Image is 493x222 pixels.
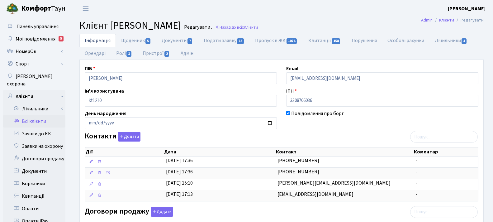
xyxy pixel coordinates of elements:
label: Повідомлення про борг [291,110,344,117]
a: Документи [156,34,198,47]
button: Контакти [118,132,140,142]
a: Подати заявку [198,34,250,47]
a: Спорт [3,58,65,70]
a: Порушення [346,34,382,47]
small: Редагувати . [183,24,212,30]
b: Комфорт [21,3,51,13]
span: 2 [164,51,169,57]
a: Щоденник [116,34,156,47]
span: - [415,157,417,164]
span: Панель управління [17,23,59,30]
span: [PERSON_NAME][EMAIL_ADDRESS][DOMAIN_NAME] [277,180,391,186]
th: Дії [85,147,164,156]
span: [PHONE_NUMBER] [277,157,319,164]
span: [DATE] 17:36 [166,168,193,175]
span: Клієнт [PERSON_NAME] [79,18,181,33]
label: Ім'я користувача [85,87,124,95]
label: ПІБ [85,65,95,72]
th: Контакт [275,147,413,156]
a: Клієнти [439,17,454,23]
span: 7 [187,38,192,44]
a: Admin [421,17,433,23]
a: Клієнти [3,90,65,103]
span: Таун [21,3,65,14]
span: - [415,168,417,175]
span: Мої повідомлення [16,36,55,42]
span: 1 [126,51,131,57]
a: Лічильники [429,34,472,47]
a: Мої повідомлення5 [3,33,65,45]
li: Редагувати [454,17,484,24]
a: Договори продажу [3,152,65,165]
a: Особові рахунки [382,34,429,47]
span: 13 [237,38,244,44]
span: 4 [462,38,467,44]
a: НомерОк [3,45,65,58]
a: [PERSON_NAME] охорона [3,70,65,90]
a: Лічильники [7,103,65,115]
a: Панель управління [3,20,65,33]
span: [DATE] 15:10 [166,180,193,186]
input: Пошук... [410,131,478,143]
label: Договори продажу [85,207,173,217]
label: Контакти [85,132,140,142]
a: Інформація [79,34,116,47]
div: 5 [59,36,64,41]
span: 5 [145,38,150,44]
th: Дата [164,147,275,156]
a: Заявки на охорону [3,140,65,152]
a: Адмін [175,47,199,60]
a: Назад до всіхКлієнти [215,24,258,30]
button: Договори продажу [151,207,173,217]
label: День народження [85,110,126,117]
nav: breadcrumb [412,14,493,27]
label: ІПН [286,87,297,95]
a: Пристрої [137,47,175,60]
a: Орендарі [79,47,111,60]
span: [PHONE_NUMBER] [277,168,319,175]
span: 158 [332,38,340,44]
a: Документи [3,165,65,177]
span: [DATE] 17:13 [166,191,193,198]
a: Додати [116,131,140,142]
a: Боржники [3,177,65,190]
a: [PERSON_NAME] [448,5,486,12]
span: [EMAIL_ADDRESS][DOMAIN_NAME] [277,191,353,198]
a: Квитанції [3,190,65,202]
button: Переключити навігацію [78,3,93,14]
a: Заявки до КК [3,128,65,140]
a: Пропуск в ЖК [250,34,303,47]
a: Додати [149,206,173,217]
span: - [415,180,417,186]
a: Квитанції [303,34,346,47]
a: Ролі [111,47,137,60]
span: - [415,191,417,198]
img: logo.png [6,2,19,15]
span: Клієнти [244,24,258,30]
a: Оплати [3,202,65,215]
span: 1074 [287,38,297,44]
input: Пошук... [410,206,478,218]
a: Всі клієнти [3,115,65,128]
label: Email [286,65,298,72]
th: Коментар [413,147,478,156]
span: [DATE] 17:36 [166,157,193,164]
